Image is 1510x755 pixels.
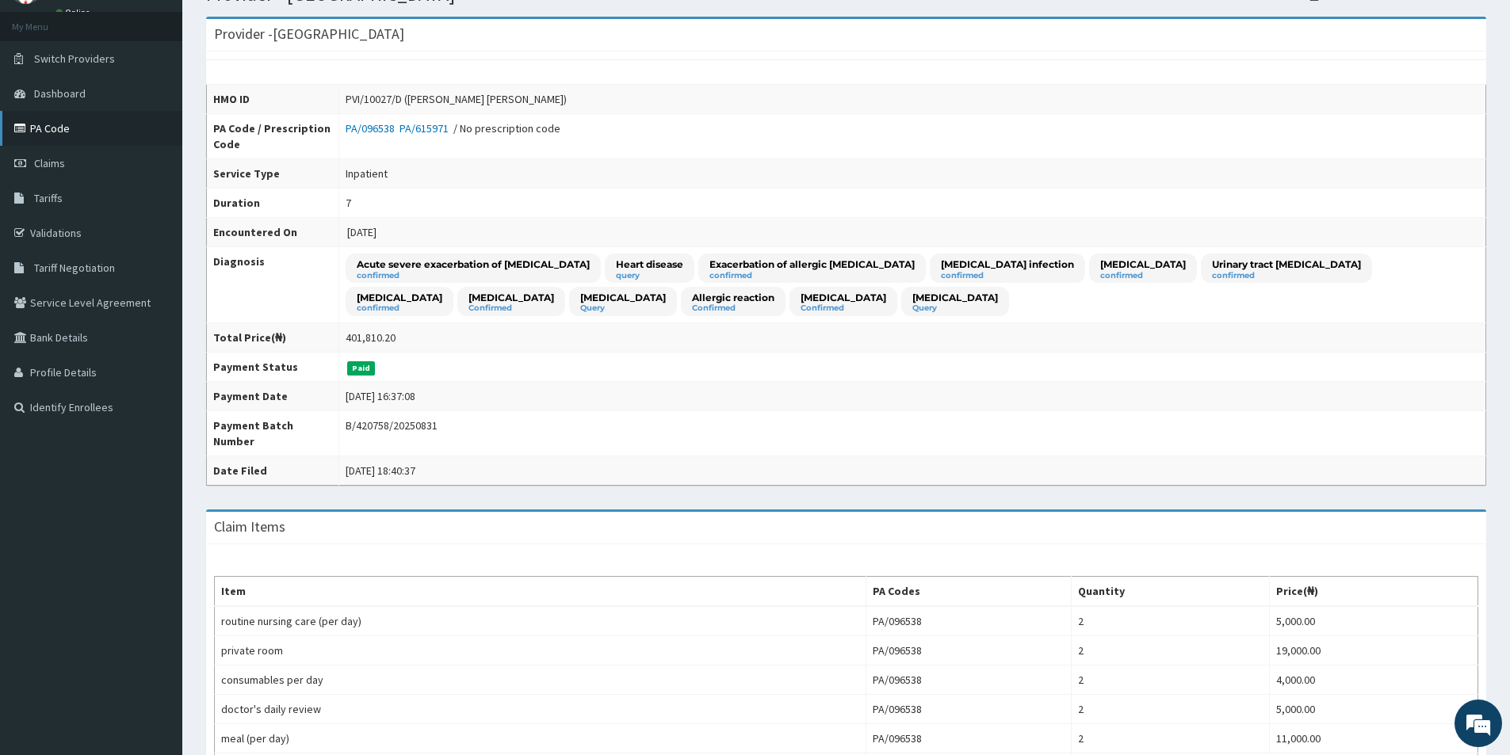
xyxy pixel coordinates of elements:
[1100,257,1186,271] p: [MEDICAL_DATA]
[346,195,351,211] div: 7
[207,411,339,456] th: Payment Batch Number
[215,665,866,695] td: consumables per day
[92,200,219,360] span: We're online!
[866,636,1072,665] td: PA/096538
[207,456,339,486] th: Date Filed
[692,304,774,312] small: Confirmed
[215,606,866,636] td: routine nursing care (per day)
[1270,695,1478,724] td: 5,000.00
[346,120,560,136] div: / No prescription code
[1072,577,1270,607] th: Quantity
[207,114,339,159] th: PA Code / Prescription Code
[34,191,63,205] span: Tariffs
[215,695,866,724] td: doctor's daily review
[260,8,298,46] div: Minimize live chat window
[866,577,1072,607] th: PA Codes
[1072,724,1270,753] td: 2
[912,304,998,312] small: Query
[912,291,998,304] p: [MEDICAL_DATA]
[34,51,115,66] span: Switch Providers
[34,261,115,275] span: Tariff Negotiation
[207,353,339,382] th: Payment Status
[8,433,302,488] textarea: Type your message and hit 'Enter'
[801,304,886,312] small: Confirmed
[616,272,683,280] small: query
[346,388,415,404] div: [DATE] 16:37:08
[468,291,554,304] p: [MEDICAL_DATA]
[468,304,554,312] small: Confirmed
[34,86,86,101] span: Dashboard
[357,291,442,304] p: [MEDICAL_DATA]
[580,304,666,312] small: Query
[347,361,376,376] span: Paid
[207,323,339,353] th: Total Price(₦)
[214,520,285,534] h3: Claim Items
[207,382,339,411] th: Payment Date
[616,257,683,271] p: Heart disease
[357,257,590,271] p: Acute severe exacerbation of [MEDICAL_DATA]
[709,257,915,271] p: Exacerbation of allergic [MEDICAL_DATA]
[346,166,388,181] div: Inpatient
[941,272,1074,280] small: confirmed
[866,606,1072,636] td: PA/096538
[1270,606,1478,636] td: 5,000.00
[29,79,64,119] img: d_794563401_company_1708531726252_794563401
[692,291,774,304] p: Allergic reaction
[215,724,866,753] td: meal (per day)
[1212,272,1361,280] small: confirmed
[215,636,866,665] td: private room
[580,291,666,304] p: [MEDICAL_DATA]
[346,418,438,433] div: B/420758/20250831
[346,463,415,479] div: [DATE] 18:40:37
[801,291,886,304] p: [MEDICAL_DATA]
[1270,636,1478,665] td: 19,000.00
[207,247,339,323] th: Diagnosis
[34,156,65,170] span: Claims
[1270,665,1478,695] td: 4,000.00
[214,27,404,41] h3: Provider - [GEOGRAPHIC_DATA]
[215,577,866,607] th: Item
[941,257,1074,271] p: [MEDICAL_DATA] infection
[207,189,339,218] th: Duration
[399,121,453,135] a: PA/615971
[347,225,377,239] span: [DATE]
[346,91,567,107] div: PVI/10027/D ([PERSON_NAME] [PERSON_NAME])
[357,304,442,312] small: confirmed
[1072,606,1270,636] td: 2
[1072,636,1270,665] td: 2
[709,272,915,280] small: confirmed
[346,330,396,345] div: 401,810.20
[1072,665,1270,695] td: 2
[1270,577,1478,607] th: Price(₦)
[55,7,94,18] a: Online
[866,695,1072,724] td: PA/096538
[866,724,1072,753] td: PA/096538
[207,159,339,189] th: Service Type
[1270,724,1478,753] td: 11,000.00
[346,121,399,135] a: PA/096538
[357,272,590,280] small: confirmed
[207,85,339,114] th: HMO ID
[1072,695,1270,724] td: 2
[82,89,266,109] div: Chat with us now
[1212,257,1361,271] p: Urinary tract [MEDICAL_DATA]
[866,665,1072,695] td: PA/096538
[207,218,339,247] th: Encountered On
[1100,272,1186,280] small: confirmed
